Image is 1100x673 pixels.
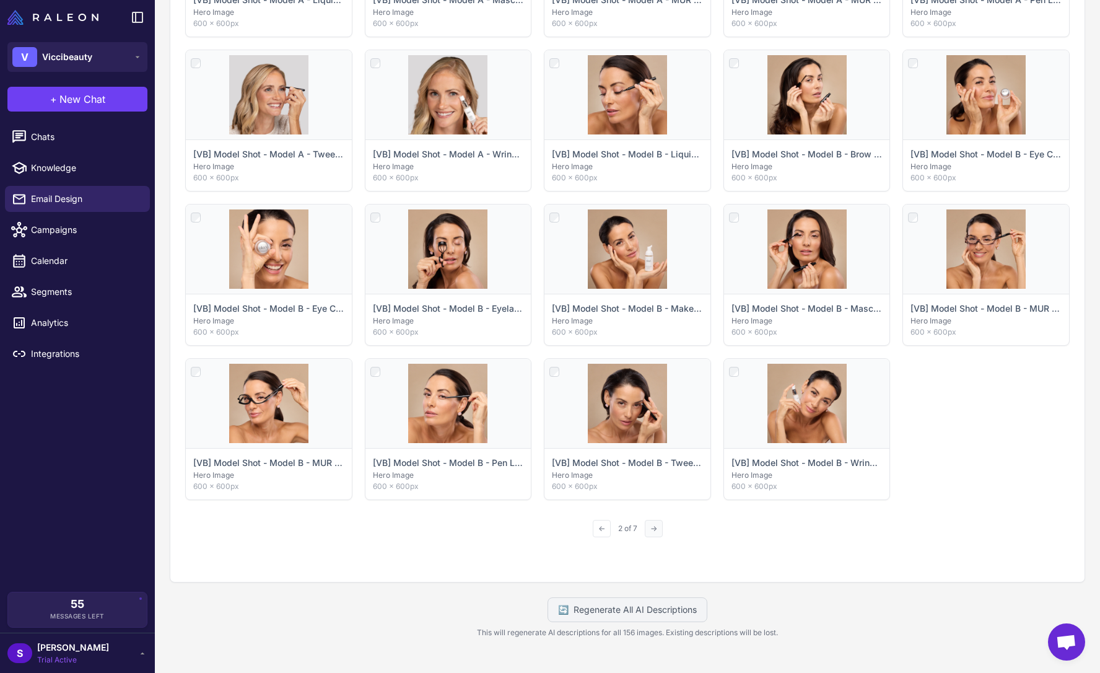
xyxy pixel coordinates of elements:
[37,641,109,654] span: [PERSON_NAME]
[193,18,344,29] p: 600 × 600px
[5,279,150,305] a: Segments
[373,327,524,338] p: 600 × 600px
[5,248,150,274] a: Calendar
[910,302,1062,315] p: [VB] Model Shot - Model B - MUR + Liquid Liner.jpg
[910,161,1062,172] p: Hero Image
[552,147,703,161] p: [VB] Model Shot - Model B - Liquid Liner.jpg
[7,10,103,25] a: Raleon Logo
[910,315,1062,327] p: Hero Image
[373,315,524,327] p: Hero Image
[193,172,344,183] p: 600 × 600px
[193,7,344,18] p: Hero Image
[373,456,524,470] p: [VB] Model Shot - Model B - Pen Liner.jpg
[31,223,140,237] span: Campaigns
[731,172,883,183] p: 600 × 600px
[193,470,344,481] p: Hero Image
[593,520,611,537] button: ←
[193,456,344,470] p: [VB] Model Shot - Model B - MUR + Mascara.jpg
[552,481,703,492] p: 600 × 600px
[373,147,524,161] p: [VB] Model Shot - Model A - Wrinkle Reducer.jpg
[552,456,703,470] p: [VB] Model Shot - Model B - Tweezer.jpg
[5,310,150,336] a: Analytics
[731,302,883,315] p: [VB] Model Shot - Model B - Mascara.jpg
[552,7,703,18] p: Hero Image
[373,172,524,183] p: 600 × 600px
[552,470,703,481] p: Hero Image
[373,302,524,315] p: [VB] Model Shot - Model B - Eyelash Curler.jpg
[7,643,32,663] div: S
[12,47,37,67] div: V
[731,161,883,172] p: Hero Image
[731,456,883,470] p: [VB] Model Shot - Model B - Wrinkle Reducer.jpg
[731,327,883,338] p: 600 × 600px
[71,599,84,610] span: 55
[552,302,703,315] p: [VB] Model Shot - Model B - Makeup Remover.jpg
[59,92,105,107] span: New Chat
[373,7,524,18] p: Hero Image
[731,18,883,29] p: 600 × 600px
[645,520,663,537] button: →
[373,481,524,492] p: 600 × 600px
[558,603,569,617] span: 🔄
[31,347,140,361] span: Integrations
[552,161,703,172] p: Hero Image
[42,50,92,64] span: Viccibeauty
[731,147,883,161] p: [VB] Model Shot - Model B - Brow Gel.jpg
[193,481,344,492] p: 600 × 600px
[552,172,703,183] p: 600 × 600px
[193,302,344,315] p: [VB] Model Shot - Model B - Eye Cream.jpg
[7,10,98,25] img: Raleon Logo
[31,130,140,144] span: Chats
[31,254,140,268] span: Calendar
[193,327,344,338] p: 600 × 600px
[31,316,140,330] span: Analytics
[910,147,1062,161] p: [VB] Model Shot - Model B - Eye Cream B.jpg
[548,597,707,622] button: 🔄Regenerate All AI Descriptions
[910,18,1062,29] p: 600 × 600px
[910,7,1062,18] p: Hero Image
[31,285,140,299] span: Segments
[31,161,140,175] span: Knowledge
[5,341,150,367] a: Integrations
[731,470,883,481] p: Hero Image
[373,18,524,29] p: 600 × 600px
[193,161,344,172] p: Hero Image
[613,523,642,534] span: 2 of 7
[910,327,1062,338] p: 600 × 600px
[50,92,57,107] span: +
[193,147,344,161] p: [VB] Model Shot - Model A - Tweezer.jpg
[37,654,109,666] span: Trial Active
[910,172,1062,183] p: 600 × 600px
[373,161,524,172] p: Hero Image
[552,327,703,338] p: 600 × 600px
[5,155,150,181] a: Knowledge
[7,42,147,72] button: VViccibeauty
[7,87,147,112] button: +New Chat
[50,612,105,621] span: Messages Left
[731,481,883,492] p: 600 × 600px
[193,315,344,327] p: Hero Image
[5,217,150,243] a: Campaigns
[552,18,703,29] p: 600 × 600px
[5,186,150,212] a: Email Design
[552,315,703,327] p: Hero Image
[31,192,140,206] span: Email Design
[373,470,524,481] p: Hero Image
[1048,623,1085,661] div: Open chat
[731,7,883,18] p: Hero Image
[731,315,883,327] p: Hero Image
[574,603,697,617] span: Regenerate All AI Descriptions
[5,124,150,150] a: Chats
[170,627,1085,638] p: This will regenerate AI descriptions for all 156 images. Existing descriptions will be lost.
